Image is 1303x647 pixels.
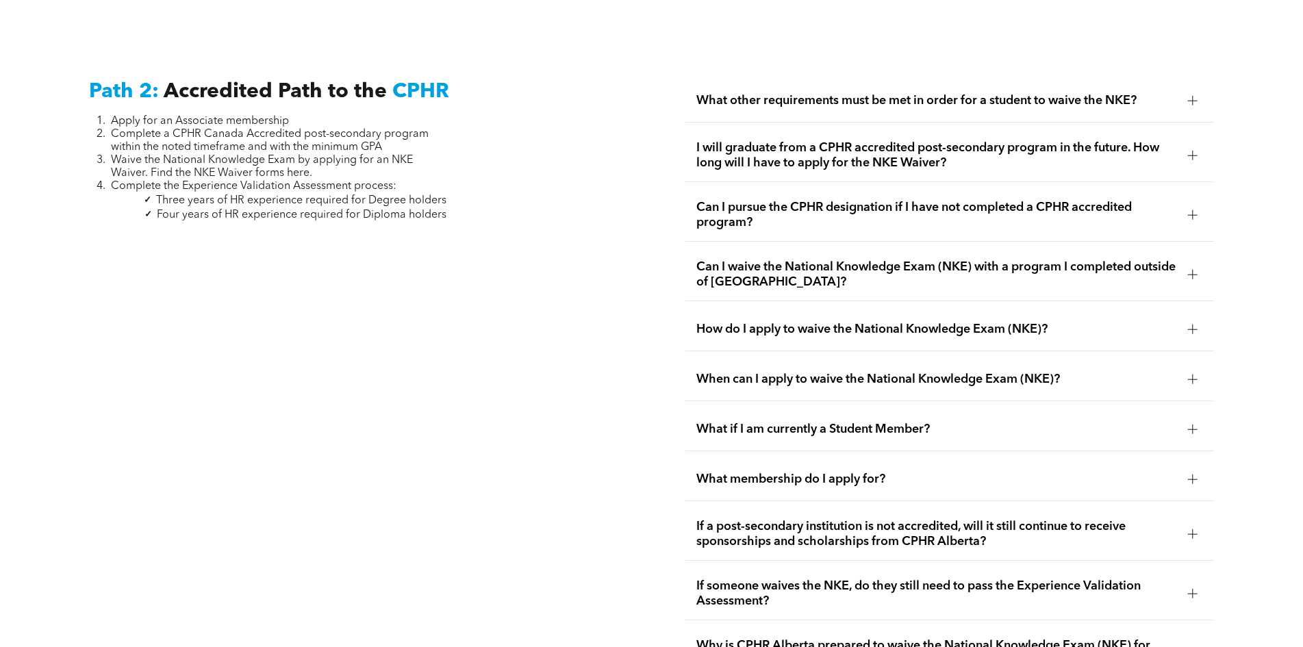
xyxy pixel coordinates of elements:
[696,259,1177,290] span: Can I waive the National Knowledge Exam (NKE) with a program I completed outside of [GEOGRAPHIC_D...
[89,81,159,102] span: Path 2:
[164,81,387,102] span: Accredited Path to the
[111,129,429,153] span: Complete a CPHR Canada Accredited post-secondary program within the noted timeframe and with the ...
[111,155,413,179] span: Waive the National Knowledge Exam by applying for an NKE Waiver. Find the NKE Waiver forms here.
[696,372,1177,387] span: When can I apply to waive the National Knowledge Exam (NKE)?
[156,195,446,206] span: Three years of HR experience required for Degree holders
[696,422,1177,437] span: What if I am currently a Student Member?
[696,93,1177,108] span: What other requirements must be met in order for a student to waive the NKE?
[392,81,449,102] span: CPHR
[111,116,289,127] span: Apply for an Associate membership
[111,181,396,192] span: Complete the Experience Validation Assessment process:
[696,472,1177,487] span: What membership do I apply for?
[696,519,1177,549] span: If a post-secondary institution is not accredited, will it still continue to receive sponsorships...
[696,140,1177,170] span: I will graduate from a CPHR accredited post-secondary program in the future. How long will I have...
[696,322,1177,337] span: How do I apply to waive the National Knowledge Exam (NKE)?
[696,579,1177,609] span: If someone waives the NKE, do they still need to pass the Experience Validation Assessment?
[696,200,1177,230] span: Can I pursue the CPHR designation if I have not completed a CPHR accredited program?
[157,210,446,220] span: Four years of HR experience required for Diploma holders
